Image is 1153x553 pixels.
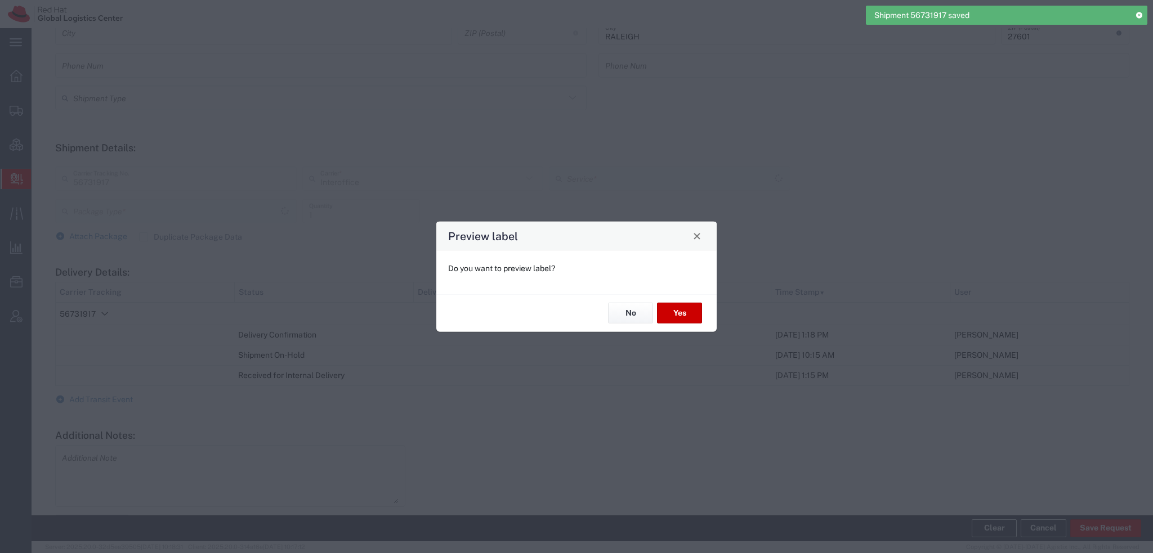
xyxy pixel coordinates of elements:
button: No [608,303,653,323]
p: Do you want to preview label? [448,262,705,274]
button: Close [689,228,705,244]
span: Shipment 56731917 saved [874,10,969,21]
h4: Preview label [448,228,518,244]
button: Yes [657,303,702,323]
